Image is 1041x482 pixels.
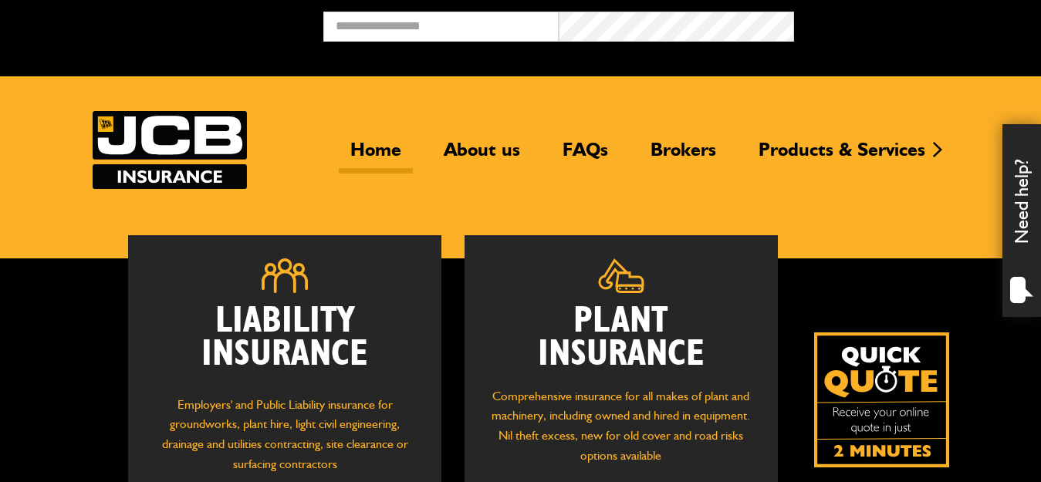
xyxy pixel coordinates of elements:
[93,111,247,189] img: JCB Insurance Services logo
[93,111,247,189] a: JCB Insurance Services
[488,386,755,465] p: Comprehensive insurance for all makes of plant and machinery, including owned and hired in equipm...
[488,305,755,371] h2: Plant Insurance
[814,332,949,467] a: Get your insurance quote isn just 2-minutes
[551,138,620,174] a: FAQs
[432,138,532,174] a: About us
[151,395,418,482] p: Employers' and Public Liability insurance for groundworks, plant hire, light civil engineering, d...
[747,138,937,174] a: Products & Services
[639,138,728,174] a: Brokers
[339,138,413,174] a: Home
[151,305,418,379] h2: Liability Insurance
[794,12,1029,35] button: Broker Login
[814,332,949,467] img: Quick Quote
[1002,124,1041,317] div: Need help?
